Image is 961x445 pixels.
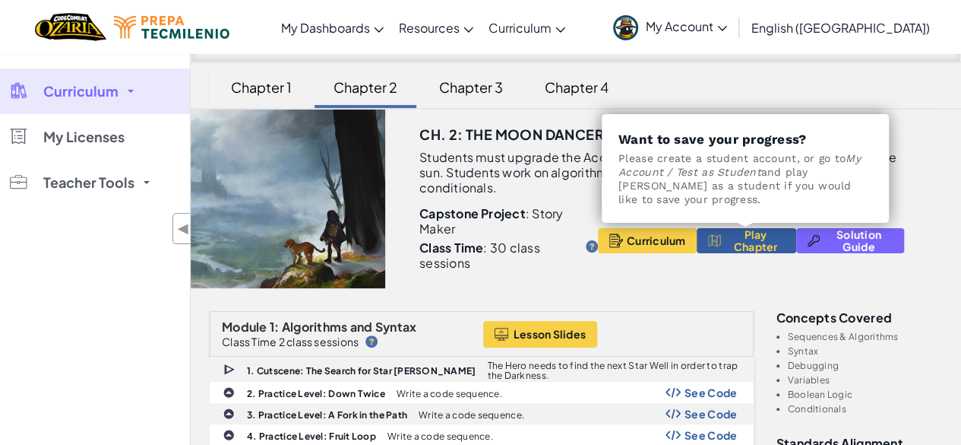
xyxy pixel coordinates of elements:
[514,328,586,340] span: Lesson Slides
[796,228,904,253] button: Solution Guide
[419,150,904,195] p: Students must upgrade the Acodus and contain the Darkness now destroying the sun. Students work o...
[216,69,307,105] div: Chapter 1
[665,408,681,419] img: Show Code Logo
[481,7,573,48] a: Curriculum
[318,69,413,105] div: Chapter 2
[488,20,552,36] span: Curriculum
[788,332,943,342] li: Sequences & Algorithms
[247,388,385,399] b: 2. Practice Level: Down Twice
[43,84,119,98] span: Curriculum
[697,228,796,253] button: Play Chapter
[684,429,738,441] span: See Code
[247,409,407,421] b: 3. Practice Level: A Fork in the Path
[529,69,624,105] div: Chapter 4
[788,346,943,356] li: Syntax
[825,228,893,253] span: Solution Guide
[35,11,106,43] a: Ozaria by CodeCombat logo
[270,319,280,335] span: 1:
[222,335,359,348] p: Class Time 2 class sessions
[419,205,526,221] b: Capstone Project
[391,7,481,48] a: Resources
[210,382,754,403] a: 2. Practice Level: Down Twice Write a code sequence. Show Code Logo See Code
[177,218,190,240] span: ◀
[726,228,785,253] span: Play Chapter
[114,16,229,39] img: Tecmilenio logo
[483,321,598,348] button: Lesson Slides
[247,431,376,442] b: 4. Practice Level: Fruit Loop
[788,404,943,414] li: Conditionals
[281,20,370,36] span: My Dashboards
[665,387,681,398] img: Show Code Logo
[618,131,872,148] h3: Want to save your progress?
[788,361,943,370] li: Debugging
[684,386,738,399] span: See Code
[618,151,872,206] p: Please create a student account, or go to and play [PERSON_NAME] as a student if you would like t...
[788,375,943,385] li: Variables
[223,362,237,377] img: IconCutscene.svg
[419,206,598,237] p: : Story Maker
[210,403,754,424] a: 3. Practice Level: A Fork in the Path Write a code sequence. Show Code Logo See Code
[282,319,417,335] span: Algorithms and Syntax
[684,408,738,420] span: See Code
[222,319,267,335] span: Module
[744,7,937,48] a: English ([GEOGRAPHIC_DATA])
[424,69,518,105] div: Chapter 3
[665,430,681,440] img: Show Code Logo
[598,228,697,253] button: Curriculum
[419,240,483,256] b: Class Time
[223,429,235,441] img: IconPracticeLevel.svg
[223,408,235,420] img: IconPracticeLevel.svg
[387,431,493,441] p: Write a code sequence.
[365,335,378,348] img: IconHint.svg
[223,386,235,399] img: IconPracticeLevel.svg
[776,311,943,324] h3: Concepts covered
[399,20,460,36] span: Resources
[586,240,598,253] img: IconHint.svg
[273,7,391,48] a: My Dashboards
[397,389,502,399] p: Write a code sequence.
[788,389,943,399] li: Boolean Logic
[646,18,727,34] span: My Account
[487,361,752,380] p: The Hero needs to find the next Star Well in order to trap the Darkness.
[613,15,638,40] img: avatar
[419,123,613,146] h3: Ch. 2: The Moon Dancers
[43,130,125,144] span: My Licenses
[751,20,930,36] span: English ([GEOGRAPHIC_DATA])
[35,11,106,43] img: Home
[419,240,579,271] p: : 30 class sessions
[627,234,686,246] span: Curriculum
[605,3,735,51] a: My Account
[210,357,754,382] a: 1. Cutscene: The Search for Star [PERSON_NAME] The Hero needs to find the next Star Well in order...
[419,410,524,420] p: Write a code sequence.
[43,176,134,189] span: Teacher Tools
[247,365,476,377] b: 1. Cutscene: The Search for Star [PERSON_NAME]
